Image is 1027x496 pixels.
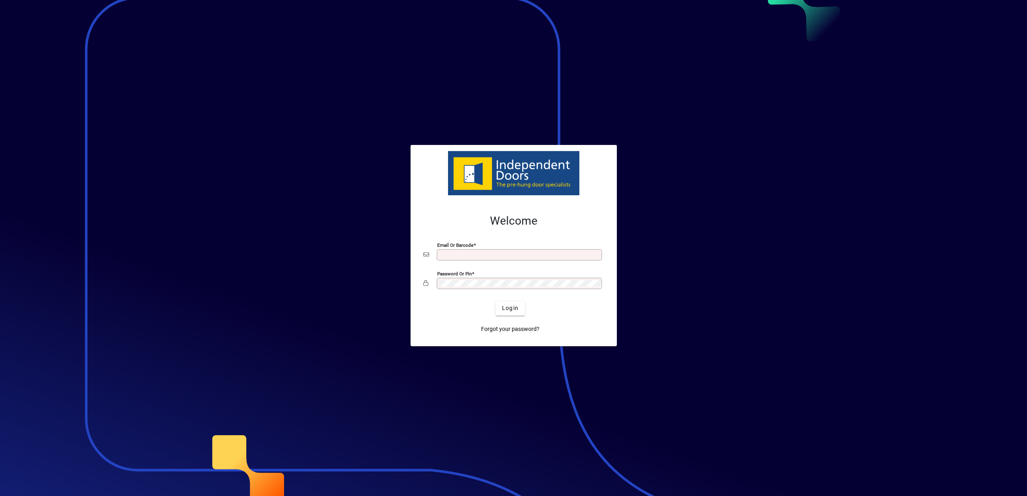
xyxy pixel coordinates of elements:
button: Login [496,301,525,316]
span: Forgot your password? [481,325,539,333]
mat-label: Password or Pin [437,271,472,276]
h2: Welcome [423,214,604,228]
a: Forgot your password? [478,322,543,337]
span: Login [502,304,519,312]
mat-label: Email or Barcode [437,242,473,248]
